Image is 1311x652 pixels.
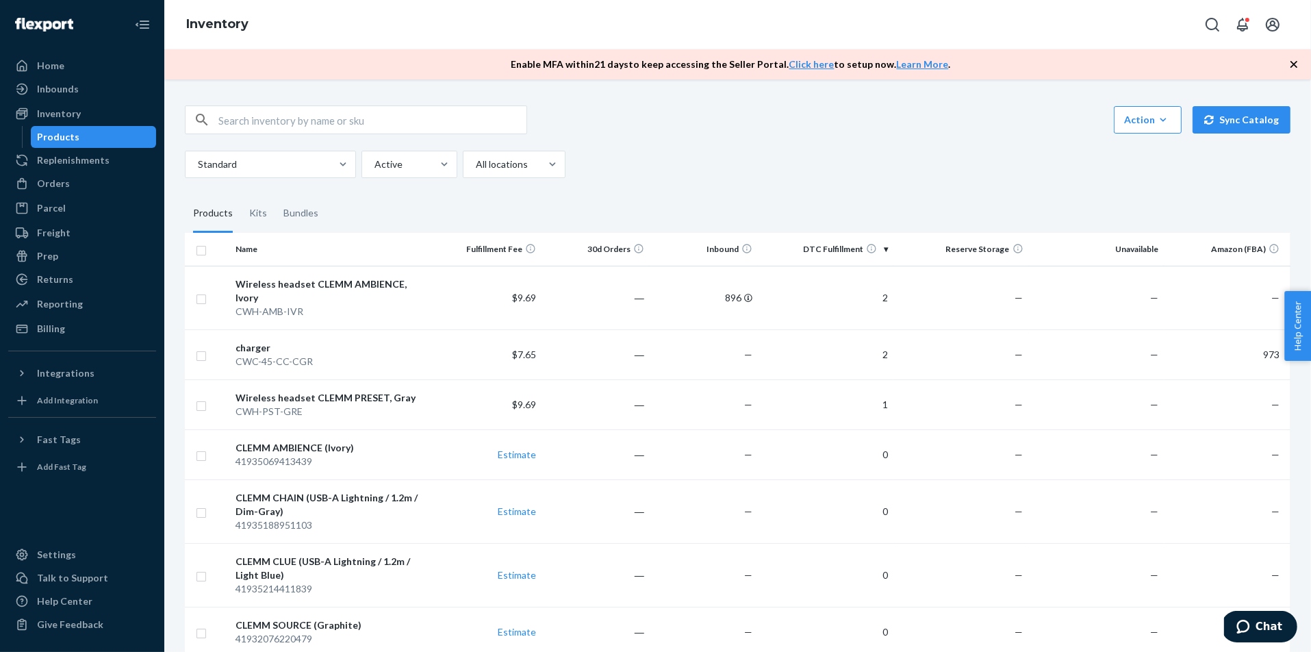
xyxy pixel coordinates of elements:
div: Products [193,195,233,233]
input: All locations [474,158,476,171]
div: CLEMM CLUE (USB-A Lightning / 1.2m / Light Blue) [236,555,428,582]
button: Close Navigation [129,11,156,38]
td: ― [542,543,650,607]
a: Add Fast Tag [8,456,156,478]
a: Estimate [498,626,536,638]
span: — [1150,569,1158,581]
a: Add Integration [8,390,156,412]
span: — [744,449,752,460]
td: ― [542,266,650,329]
button: Integrations [8,362,156,384]
span: — [1271,449,1280,460]
div: Inventory [37,107,81,121]
div: CWH-PST-GRE [236,405,428,418]
div: CWC-45-CC-CGR [236,355,428,368]
td: ― [542,329,650,379]
input: Active [373,158,374,171]
span: — [1015,349,1023,360]
input: Search inventory by name or sku [218,106,526,134]
a: Help Center [8,590,156,612]
a: Replenishments [8,149,156,171]
div: Prep [37,249,58,263]
a: Freight [8,222,156,244]
span: — [744,349,752,360]
span: — [1150,626,1158,638]
a: Products [31,126,157,148]
div: Reporting [37,297,83,311]
a: Prep [8,245,156,267]
a: Estimate [498,505,536,517]
td: 0 [758,479,893,543]
th: Amazon (FBA) [1164,233,1290,266]
a: Settings [8,544,156,566]
div: Talk to Support [37,571,108,585]
th: Unavailable [1029,233,1164,266]
a: Home [8,55,156,77]
div: Wireless headset CLEMM PRESET, Gray [236,391,428,405]
a: Parcel [8,197,156,219]
input: Standard [196,158,198,171]
th: Fulfillment Fee [433,233,542,266]
button: Talk to Support [8,567,156,589]
span: — [744,505,752,517]
td: ― [542,429,650,479]
button: Open Search Box [1199,11,1226,38]
span: $7.65 [512,349,536,360]
div: CLEMM SOURCE (Graphite) [236,618,428,632]
div: Bundles [283,195,318,233]
span: Help Center [1284,291,1311,361]
span: — [1271,569,1280,581]
span: — [744,399,752,410]
div: Returns [37,273,73,286]
div: Replenishments [37,153,110,167]
p: Enable MFA within 21 days to keep accessing the Seller Portal. to setup now. . [511,58,951,71]
th: Reserve Storage [893,233,1029,266]
td: 2 [758,266,893,329]
button: Open account menu [1259,11,1286,38]
td: 2 [758,329,893,379]
td: 0 [758,429,893,479]
span: — [744,569,752,581]
button: Sync Catalog [1193,106,1290,134]
button: Give Feedback [8,614,156,636]
div: 41932076220479 [236,632,428,646]
div: Products [38,130,80,144]
div: Wireless headset CLEMM AMBIENCE, Ivory [236,277,428,305]
div: Give Feedback [37,618,103,631]
span: — [1150,399,1158,410]
span: — [1271,399,1280,410]
div: Add Fast Tag [37,461,86,473]
span: — [1015,569,1023,581]
div: Home [37,59,64,73]
td: 973 [1164,329,1290,379]
div: Help Center [37,594,92,608]
span: — [1015,505,1023,517]
a: Click here [789,58,835,70]
span: — [1150,449,1158,460]
div: 41935188951103 [236,518,428,532]
span: — [1271,505,1280,517]
span: — [1150,292,1158,303]
button: Action [1114,106,1182,134]
div: Settings [37,548,76,562]
span: — [1150,349,1158,360]
div: 41935069413439 [236,455,428,468]
ol: breadcrumbs [175,5,259,45]
img: Flexport logo [15,18,73,32]
div: Integrations [37,366,94,380]
div: Orders [37,177,70,190]
span: — [1015,449,1023,460]
span: — [1150,505,1158,517]
span: — [1015,292,1023,303]
td: ― [542,479,650,543]
th: Inbound [650,233,758,266]
div: CLEMM CHAIN (USB-A Lightning / 1.2m / Dim-Gray) [236,491,428,518]
div: Parcel [37,201,66,215]
div: Freight [37,226,71,240]
a: Learn More [897,58,949,70]
a: Estimate [498,449,536,460]
a: Inbounds [8,78,156,100]
td: 0 [758,543,893,607]
a: Billing [8,318,156,340]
